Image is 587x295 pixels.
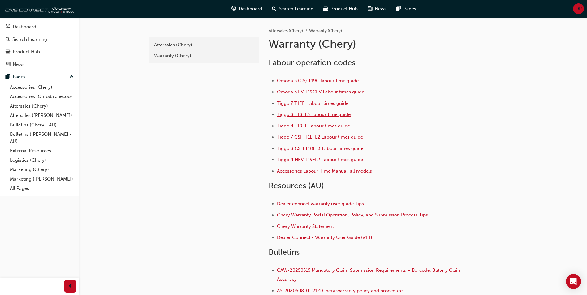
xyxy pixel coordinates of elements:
[7,92,76,101] a: Accessories (Omoda Jaecoo)
[277,224,334,229] a: Chery Warranty Statement
[277,146,363,151] a: Tiggo 8 CSH T18FL3 Labour times guide
[277,112,351,117] a: Tiggo 8 T18FL3 Labour time guide
[375,5,386,12] span: News
[7,156,76,165] a: Logistics (Chery)
[309,28,342,35] li: Warranty (Chery)
[269,247,300,257] span: Bulletins
[267,2,318,15] a: search-iconSearch Learning
[277,157,363,162] a: Tiggo 4 HEV T19FL2 Labour times guide
[154,41,253,49] div: Aftersales (Chery)
[277,78,359,83] a: Omoda 5 (C5) T19C labour time guide
[2,20,76,71] button: DashboardSearch LearningProduct HubNews
[277,168,372,174] a: Accessories Labour Time Manual, all models
[277,212,428,218] a: Chery Warranty Portal Operation, Policy, and Submission Process Tips
[7,120,76,130] a: Bulletins (Chery - AU)
[6,74,10,80] span: pages-icon
[576,5,582,12] span: DP
[3,2,74,15] img: oneconnect
[2,34,76,45] a: Search Learning
[7,165,76,174] a: Marketing (Chery)
[13,73,25,80] div: Pages
[330,5,358,12] span: Product Hub
[151,40,256,50] a: Aftersales (Chery)
[368,5,372,13] span: news-icon
[363,2,391,15] a: news-iconNews
[151,50,256,61] a: Warranty (Chery)
[239,5,262,12] span: Dashboard
[279,5,313,12] span: Search Learning
[2,59,76,70] a: News
[7,130,76,146] a: Bulletins ([PERSON_NAME] - AU)
[404,5,416,12] span: Pages
[269,28,303,33] a: Aftersales (Chery)
[7,146,76,156] a: External Resources
[7,83,76,92] a: Accessories (Chery)
[7,101,76,111] a: Aftersales (Chery)
[2,21,76,32] a: Dashboard
[68,283,73,290] span: prev-icon
[2,71,76,83] button: Pages
[269,181,324,190] span: Resources (AU)
[6,49,10,55] span: car-icon
[396,5,401,13] span: pages-icon
[391,2,421,15] a: pages-iconPages
[70,73,74,81] span: up-icon
[227,2,267,15] a: guage-iconDashboard
[231,5,236,13] span: guage-icon
[566,274,581,289] div: Open Intercom Messenger
[277,123,350,129] a: Tiggo 4 T19FL Labour times guide
[6,37,10,42] span: search-icon
[277,201,364,207] a: Dealer connect warranty user guide Tips
[573,3,584,14] button: DP
[318,2,363,15] a: car-iconProduct Hub
[2,46,76,58] a: Product Hub
[7,111,76,120] a: Aftersales ([PERSON_NAME])
[277,100,348,106] a: Tiggo 7 T1EFL labour times guide
[6,62,10,67] span: news-icon
[13,48,40,55] div: Product Hub
[323,5,328,13] span: car-icon
[277,134,363,140] a: Tiggo 7 CSH T1EFL2 Labour times guide
[13,23,36,30] div: Dashboard
[269,58,355,67] span: Labour operation codes
[12,36,47,43] div: Search Learning
[7,174,76,184] a: Marketing ([PERSON_NAME])
[154,52,253,59] div: Warranty (Chery)
[7,184,76,193] a: All Pages
[272,5,276,13] span: search-icon
[6,24,10,30] span: guage-icon
[13,61,24,68] div: News
[277,235,372,240] a: Dealer Connect - Warranty User Guide (v1.1)
[277,267,463,282] a: CAW-20250515 Mandatory Claim Submission Requirements – Barcode, Battery Claim Accuracy
[277,288,403,293] a: AS-2020608-01 V1.4 Chery warranty policy and procedure
[277,89,364,95] a: Omoda 5 EV T19CEV Labour times guide
[269,37,472,51] h1: Warranty (Chery)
